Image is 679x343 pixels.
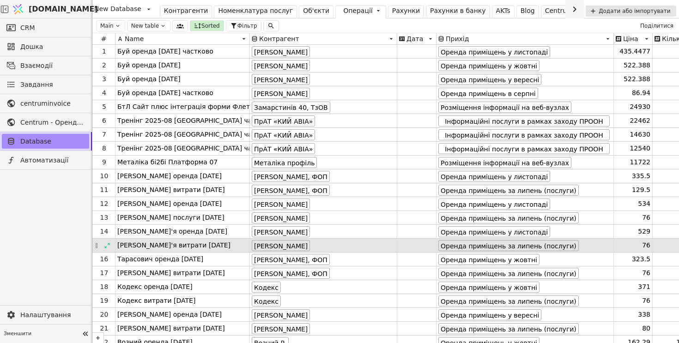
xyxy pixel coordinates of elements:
div: 7 [93,130,115,139]
button: Main [94,20,125,31]
div: Інформаційні послуги в рамках заходу ПРООН "КПТ для психологів, [DATE]-[DATE] [GEOGRAPHIC_DATA]" [438,143,610,154]
a: Database [2,134,89,149]
div: 11 [93,185,115,195]
a: Дошка [2,39,89,54]
div: 20 [93,310,115,319]
div: # [92,33,115,44]
span: Буй оренда [DATE] [117,74,181,84]
span: [PERSON_NAME] витрати [DATE] [117,324,225,333]
div: 76 [614,266,653,280]
div: 14630 [614,128,653,141]
span: [PERSON_NAME] оренда [DATE] [117,171,222,181]
span: Буй оренда [DATE] частково [117,88,213,98]
a: Рахунки [388,6,424,18]
div: Кодекс [252,282,281,293]
div: 435.4477 [614,45,653,58]
div: [PERSON_NAME] [252,74,310,85]
a: Рахунки в банку [426,6,490,18]
div: 338 [614,308,653,321]
span: [PERSON_NAME]'я оренда [DATE] [117,227,227,236]
div: Замарстинів 40, ТзОВ [252,102,330,113]
span: Тренінг 2025-08 [GEOGRAPHIC_DATA] частина 1 [117,144,278,153]
div: 5 [93,102,115,112]
span: New Database [94,4,141,14]
div: 13 [93,213,115,223]
div: Оренда приміщень у вересні [438,309,541,320]
div: Оренда приміщень за липень (послуги) [438,240,579,251]
div: 24930 [614,100,653,114]
div: Оренда приміщень в серпні [438,88,538,99]
span: Контрагент [259,35,299,42]
div: [PERSON_NAME] [252,309,310,320]
div: Blog [521,6,535,16]
div: 11722 [614,156,653,169]
div: 522.388 [614,72,653,86]
div: Операції [343,6,373,16]
a: Автоматизації [2,153,89,168]
div: 1 [93,47,115,56]
span: Фільтр [237,22,257,30]
div: [PERSON_NAME], ФОП [252,185,330,196]
div: Оренда приміщень за липень (послуги) [438,185,579,196]
div: [PERSON_NAME] [252,46,310,57]
div: Оренда приміщень за липень (послуги) [438,212,579,223]
div: 76 [614,294,653,307]
span: Металіка бі2бі Платформа 07 [117,157,218,167]
a: Взаємодії [2,58,89,73]
span: [DOMAIN_NAME] [29,4,98,15]
div: Оренда приміщень у жовтні [438,282,540,293]
div: 8 [93,144,115,153]
div: [PERSON_NAME] [252,226,310,237]
div: 129.5 [614,183,653,197]
div: Оренда приміщень у вересні [438,74,541,85]
span: Centrum - Оренда офісних приміщень [20,118,85,127]
button: Sorted [190,20,224,31]
div: Centrum Leads [545,6,594,16]
span: Кодекс витрати [DATE] [117,296,195,306]
div: Номенклатура послуг [218,6,293,16]
div: Інформаційні послуги в рамках заходу ПРООН "КПТ для психологів, [DATE]-[DATE] [GEOGRAPHIC_DATA]" [438,129,610,140]
span: Зменшити [4,330,79,338]
div: [PERSON_NAME] [252,199,310,210]
div: Кодекс [252,295,281,307]
div: 335.5 [614,169,653,183]
a: Centrum Leads [541,6,598,18]
span: Прихід [446,35,469,42]
a: Налаштування [2,307,89,322]
div: Інформаційні послуги в рамках заходу ПРООН "КПТ для психологів, [DATE]-[DATE] [GEOGRAPHIC_DATA]" [438,115,610,126]
div: ПрАТ «КИЙ АВІА» [252,115,315,126]
div: [PERSON_NAME], ФОП [252,171,330,182]
div: 22462 [614,114,653,127]
div: [PERSON_NAME] [252,240,310,251]
button: Фільтр [226,20,261,31]
span: Тренінг 2025-08 [GEOGRAPHIC_DATA] частина 2 [117,130,278,139]
span: [PERSON_NAME] витрати [DATE] [117,185,225,195]
div: 10 [93,171,115,181]
div: 16 [93,254,115,264]
span: [PERSON_NAME] оренда [DATE] [117,199,222,209]
div: 12 [93,199,115,209]
span: Database [20,137,85,146]
div: 9 [93,157,115,167]
div: ПрАТ «КИЙ АВІА» [252,129,315,140]
div: Оренда приміщень у жовтні [438,254,540,265]
span: Ціна [623,35,638,42]
span: Кодекс оренда [DATE] [117,282,193,292]
div: 12540 [614,142,653,155]
span: Дата [406,35,423,42]
div: Розміщення інформації на веб-вузлах [438,157,571,168]
div: ПрАТ «КИЙ АВІА» [252,143,315,154]
span: Взаємодії [20,61,85,71]
div: Main [96,20,125,31]
a: centruminvoice [2,96,89,111]
img: Logo [11,0,25,18]
div: Оренда приміщень за липень (послуги) [438,295,579,307]
div: [PERSON_NAME] [252,212,310,223]
div: [PERSON_NAME] [252,60,310,71]
span: [PERSON_NAME] витрати [DATE] [117,268,225,278]
div: 2 [93,60,115,70]
a: Операції [335,6,386,18]
div: Розміщення інформації на веб-вузлах [438,102,571,113]
div: Оренда приміщень за липень (послуги) [438,268,579,279]
span: Дошка [20,42,85,52]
